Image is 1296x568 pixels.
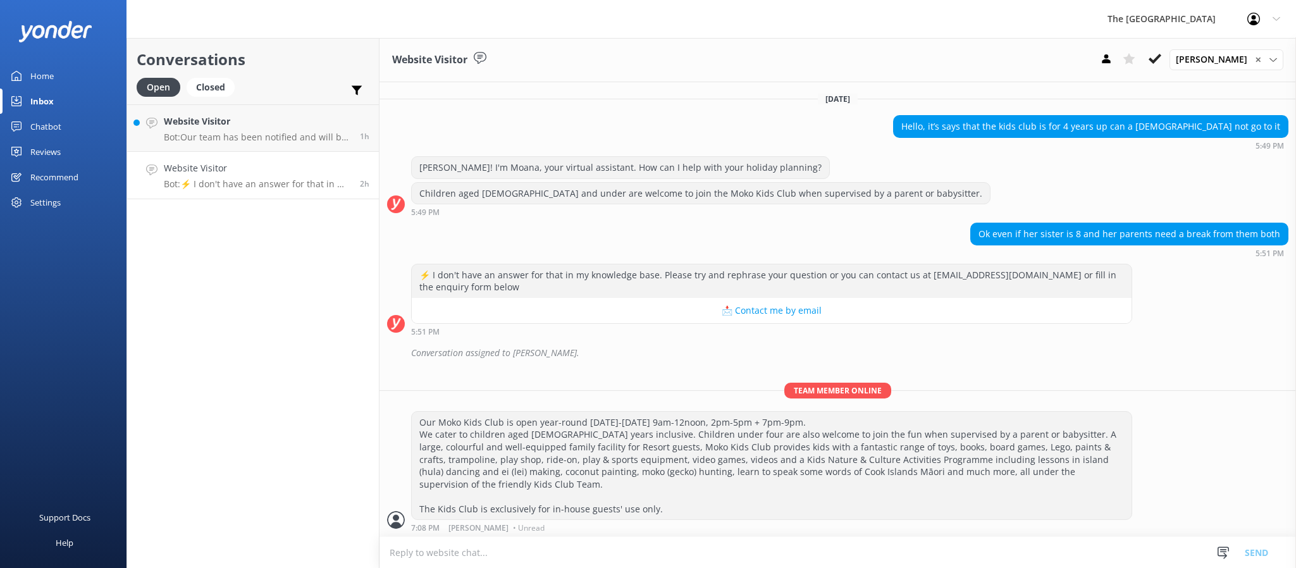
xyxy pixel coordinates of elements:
span: 06:42pm 11-Aug-2025 (UTC -10:00) Pacific/Honolulu [360,131,369,142]
h3: Website Visitor [392,52,467,68]
h4: Website Visitor [164,161,350,175]
div: 05:49pm 11-Aug-2025 (UTC -10:00) Pacific/Honolulu [893,141,1288,150]
div: Hello, it’s says that the kids club is for 4 years up can a [DEMOGRAPHIC_DATA] not go to it [894,116,1288,137]
div: 05:51pm 11-Aug-2025 (UTC -10:00) Pacific/Honolulu [411,327,1132,336]
div: 07:08pm 11-Aug-2025 (UTC -10:00) Pacific/Honolulu [411,523,1132,532]
div: Inbox [30,89,54,114]
strong: 5:49 PM [1256,142,1284,150]
strong: 7:08 PM [411,524,440,532]
div: 05:49pm 11-Aug-2025 (UTC -10:00) Pacific/Honolulu [411,207,991,216]
a: Open [137,80,187,94]
span: Team member online [784,383,891,398]
div: 2025-08-12T04:21:19.555 [387,342,1288,364]
span: [DATE] [818,94,858,104]
div: Chatbot [30,114,61,139]
div: Children aged [DEMOGRAPHIC_DATA] and under are welcome to join the Moko Kids Club when supervised... [412,183,990,204]
a: Website VisitorBot:⚡ I don't have an answer for that in my knowledge base. Please try and rephras... [127,152,379,199]
div: Support Docs [39,505,90,530]
h2: Conversations [137,47,369,71]
h4: Website Visitor [164,114,350,128]
strong: 5:49 PM [411,209,440,216]
span: ✕ [1255,54,1261,66]
a: Website VisitorBot:Our team has been notified and will be with you as soon as possible. Alternati... [127,104,379,152]
p: Bot: ⚡ I don't have an answer for that in my knowledge base. Please try and rephrase your questio... [164,178,350,190]
div: Settings [30,190,61,215]
div: Closed [187,78,235,97]
div: Ok even if her sister is 8 and her parents need a break from them both [971,223,1288,245]
div: Assign User [1169,49,1283,70]
img: yonder-white-logo.png [19,21,92,42]
strong: 5:51 PM [1256,250,1284,257]
a: Closed [187,80,241,94]
div: [PERSON_NAME]! I'm Moana, your virtual assistant. How can I help with your holiday planning? [412,157,829,178]
div: ⚡ I don't have an answer for that in my knowledge base. Please try and rephrase your question or ... [412,264,1132,298]
div: Our Moko Kids Club is open year-round [DATE]-[DATE] 9am-12noon, 2pm-5pm + 7pm-9pm. We cater to ch... [412,412,1132,520]
div: Recommend [30,164,78,190]
div: Open [137,78,180,97]
div: Help [56,530,73,555]
button: 📩 Contact me by email [412,298,1132,323]
div: Reviews [30,139,61,164]
span: [PERSON_NAME] [1176,52,1255,66]
p: Bot: Our team has been notified and will be with you as soon as possible. Alternatively, you can ... [164,132,350,143]
div: Home [30,63,54,89]
div: Conversation assigned to [PERSON_NAME]. [411,342,1288,364]
strong: 5:51 PM [411,328,440,336]
span: 05:51pm 11-Aug-2025 (UTC -10:00) Pacific/Honolulu [360,178,369,189]
span: • Unread [513,524,545,532]
span: [PERSON_NAME] [448,524,509,532]
div: 05:51pm 11-Aug-2025 (UTC -10:00) Pacific/Honolulu [970,249,1288,257]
